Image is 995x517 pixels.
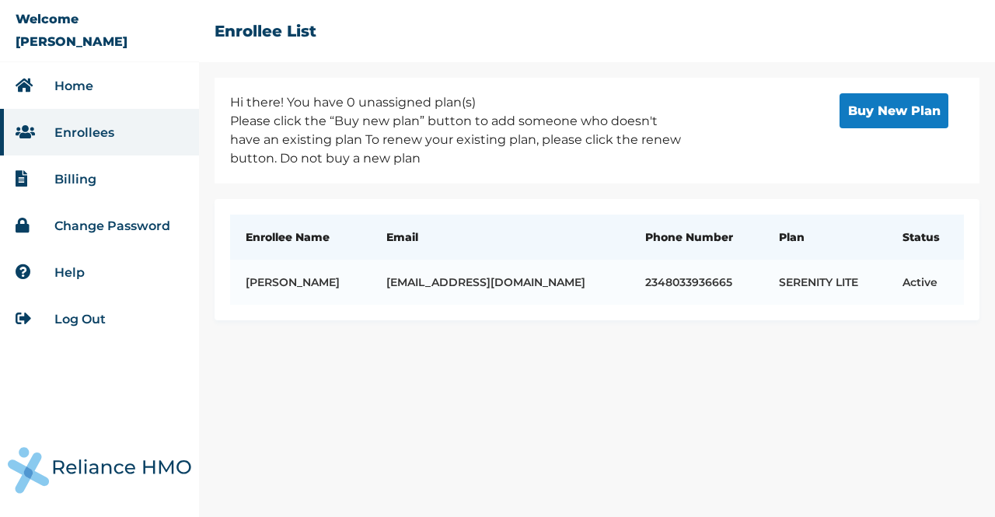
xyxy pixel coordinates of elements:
th: Email [371,215,630,260]
button: Buy New Plan [840,93,948,128]
td: SERENITY LITE [763,260,888,305]
a: Billing [54,172,96,187]
td: [PERSON_NAME] [230,260,371,305]
a: Change Password [54,218,170,233]
td: 2348033936665 [630,260,763,305]
td: [EMAIL_ADDRESS][DOMAIN_NAME] [371,260,630,305]
img: RelianceHMO's Logo [8,447,191,494]
p: Please click the “Buy new plan” button to add someone who doesn't have an existing plan To renew ... [230,112,689,168]
td: active [887,260,964,305]
a: Enrollees [54,125,114,140]
th: Status [887,215,964,260]
p: [PERSON_NAME] [16,34,127,49]
th: Phone Number [630,215,763,260]
a: Home [54,79,93,93]
p: Welcome [16,12,79,26]
th: Enrollee Name [230,215,371,260]
th: Plan [763,215,888,260]
a: Log Out [54,312,106,327]
p: Hi there! You have 0 unassigned plan(s) [230,93,689,112]
a: Help [54,265,85,280]
h2: Enrollee List [215,22,316,40]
